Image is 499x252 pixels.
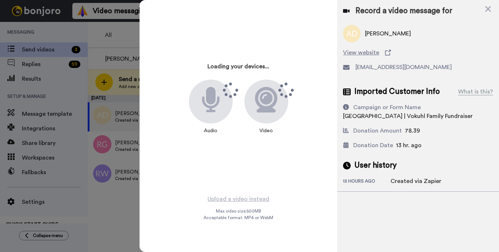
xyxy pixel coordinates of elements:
[256,123,277,138] div: Video
[354,86,440,97] span: Imported Customer Info
[405,128,420,134] span: 78.39
[203,215,273,221] span: Acceptable format: MP4 or WebM
[353,126,402,135] div: Donation Amount
[343,178,391,186] div: 13 hours ago
[343,48,379,57] span: View website
[216,208,261,214] span: Max video size: 500 MB
[354,160,397,171] span: User history
[207,64,269,70] h3: Loading your devices...
[205,194,271,204] button: Upload a video instead
[343,113,473,119] span: [GEOGRAPHIC_DATA] | Vokuhl Family Fundraiser
[355,63,452,72] span: [EMAIL_ADDRESS][DOMAIN_NAME]
[200,123,221,138] div: Audio
[396,142,422,148] span: 13 hr. ago
[458,87,493,96] div: What is this?
[391,177,441,186] div: Created via Zapier
[343,48,493,57] a: View website
[353,141,393,150] div: Donation Date
[353,103,421,112] div: Campaign or Form Name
